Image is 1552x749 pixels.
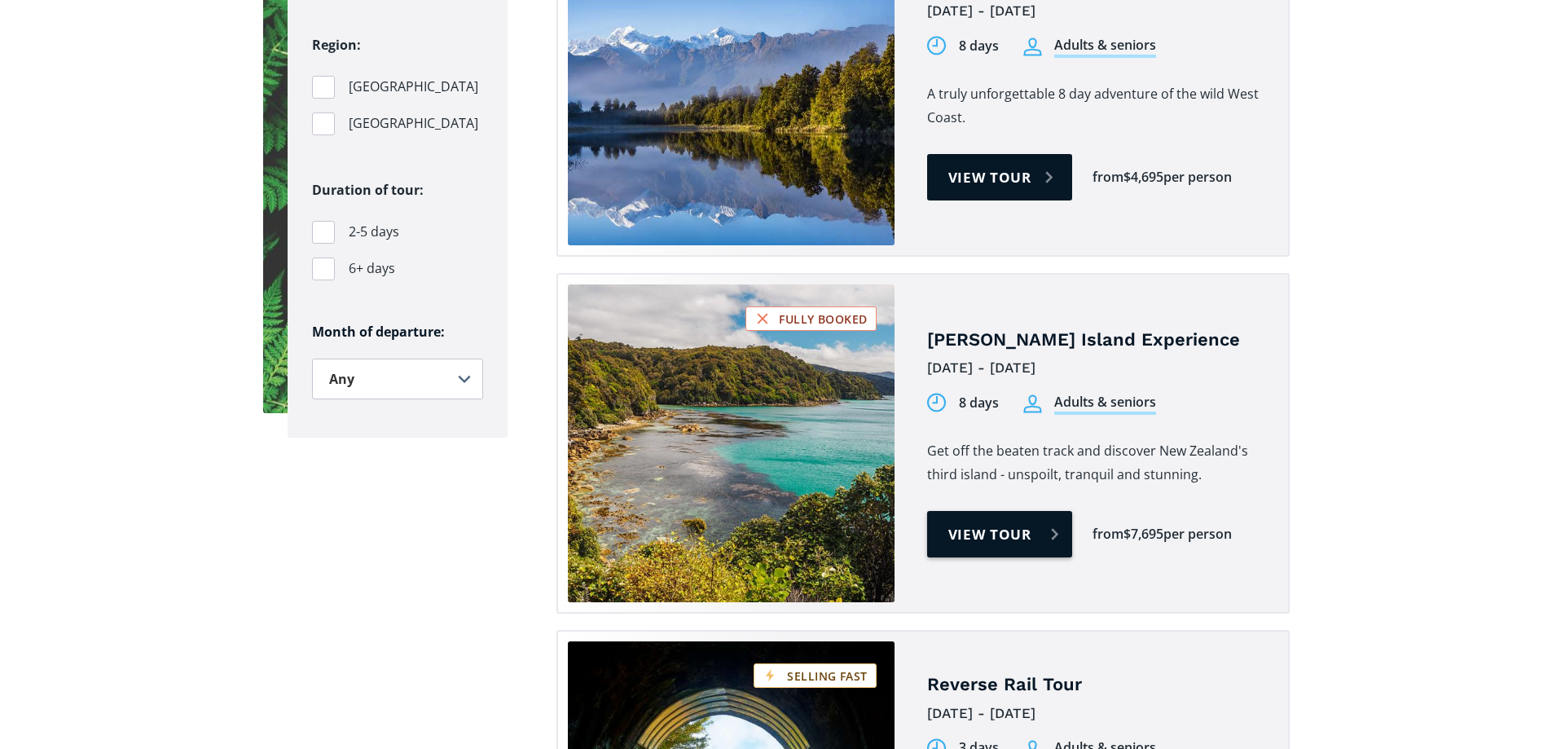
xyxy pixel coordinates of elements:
div: per person [1163,168,1232,187]
div: from [1093,168,1123,187]
div: Adults & seniors [1054,393,1156,415]
div: days [969,37,999,55]
h4: [PERSON_NAME] Island Experience [927,328,1264,352]
div: 8 [959,394,966,412]
span: [GEOGRAPHIC_DATA] [349,76,478,98]
legend: Region: [312,33,361,57]
div: [DATE] - [DATE] [927,355,1264,381]
a: View tour [927,154,1073,200]
div: [DATE] - [DATE] [927,701,1264,726]
p: A truly unforgettable 8 day adventure of the wild West Coast. [927,82,1264,130]
h6: Month of departure: [312,324,483,341]
div: Adults & seniors [1054,36,1156,58]
legend: Duration of tour: [312,178,424,202]
div: per person [1163,525,1232,544]
h4: Reverse Rail Tour [927,673,1264,697]
div: days [969,394,999,412]
p: Get off the beaten track and discover New Zealand's third island - unspoilt, tranquil and stunning. [927,439,1264,487]
span: 6+ days [349,258,395,280]
div: $7,695 [1123,525,1163,544]
div: 8 [959,37,966,55]
span: 2-5 days [349,221,399,243]
span: [GEOGRAPHIC_DATA] [349,112,478,134]
a: View tour [927,511,1073,557]
div: $4,695 [1123,168,1163,187]
div: from [1093,525,1123,544]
